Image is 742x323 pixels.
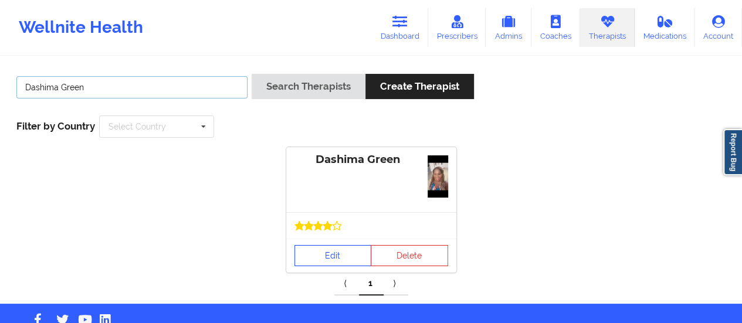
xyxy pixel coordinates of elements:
a: Admins [486,8,531,47]
span: Filter by Country [16,120,95,132]
button: Search Therapists [252,74,365,99]
div: Dashima Green [294,153,448,166]
img: Screenshot_20220712-214308_Gallery.jpg [428,155,448,198]
div: Pagination Navigation [334,272,408,295]
a: Edit [294,245,372,266]
button: Create Therapist [365,74,474,99]
a: Previous item [334,272,359,295]
a: 1 [359,272,384,295]
a: Dashboard [372,8,428,47]
input: Search Keywords [16,76,248,98]
a: Account [694,8,742,47]
button: Delete [371,245,448,266]
a: Next item [384,272,408,295]
a: Coaches [531,8,580,47]
a: Report Bug [723,129,742,175]
div: Select Country [109,123,166,131]
a: Prescribers [428,8,486,47]
a: Medications [635,8,695,47]
a: Therapists [580,8,635,47]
